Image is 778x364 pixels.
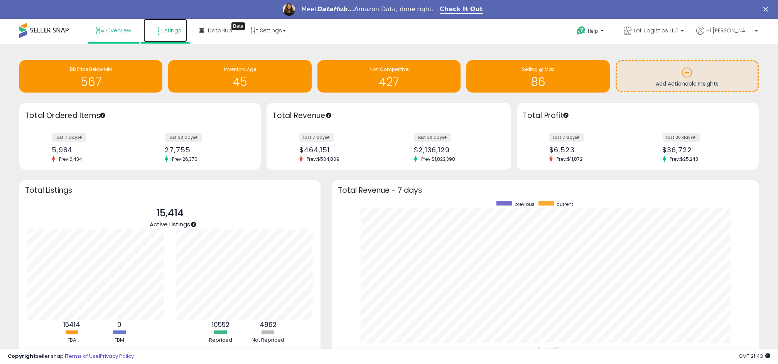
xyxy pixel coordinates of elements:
div: Tooltip anchor [190,221,197,228]
div: Tooltip anchor [562,112,569,119]
span: Prev: 26,370 [168,156,201,162]
h1: 427 [321,76,457,88]
strong: Copyright [8,352,36,360]
div: $464,151 [299,146,383,154]
div: Tooltip anchor [99,112,106,119]
span: Lofi Logistics LLC [634,27,678,34]
div: $2,136,129 [414,146,498,154]
i: Get Help [576,26,586,35]
a: Settings [245,19,292,42]
b: 4862 [260,320,277,329]
span: Overview [106,27,131,34]
a: BB Price Below Min 567 [19,60,162,93]
b: 10552 [212,320,230,329]
div: Close [763,7,771,12]
a: Add Actionable Insights [617,61,758,91]
a: Non Competitive 427 [317,60,461,93]
span: Active Listings [150,220,190,228]
a: Help [570,20,611,44]
div: FBM [96,337,142,344]
span: Help [588,28,598,34]
h1: 45 [172,76,307,88]
h1: 567 [23,76,159,88]
label: last 7 days [549,133,584,142]
img: Profile image for Georgie [283,3,295,16]
div: Tooltip anchor [325,112,332,119]
span: Prev: $1,823,398 [417,156,459,162]
span: Inventory Age [224,66,256,72]
div: Tooltip anchor [231,22,245,30]
a: Selling @ Max 86 [466,60,609,93]
h3: Total Listings [25,187,315,193]
div: FBA [49,337,95,344]
a: Check It Out [440,5,483,14]
label: last 30 days [663,133,700,142]
div: 5,984 [52,146,134,154]
div: Not Repriced [245,337,291,344]
span: 2025-09-15 21:43 GMT [739,352,770,360]
h3: Total Revenue [272,110,505,121]
div: seller snap | | [8,353,134,360]
span: Prev: $25,243 [666,156,702,162]
span: BB Price Below Min [70,66,112,72]
i: DataHub... [317,5,354,13]
a: Overview [91,19,137,42]
a: Lofi Logistics LLC [618,19,690,44]
div: Meet Amazon Data, done right. [301,5,434,13]
a: DataHub [194,19,238,42]
a: Inventory Age 45 [168,60,311,93]
a: Hi [PERSON_NAME] [696,27,758,44]
b: 0 [117,320,122,329]
span: Selling @ Max [522,66,554,72]
h3: Total Revenue - 7 days [338,187,753,193]
b: 15414 [63,320,80,329]
span: current [557,201,573,207]
span: Non Competitive [370,66,408,72]
div: $6,523 [549,146,632,154]
label: last 7 days [299,133,334,142]
span: Prev: $504,809 [303,156,343,162]
span: Prev: 6,434 [55,156,86,162]
a: Privacy Policy [100,352,134,360]
h3: Total Ordered Items [25,110,255,121]
div: $36,722 [663,146,745,154]
h1: 86 [470,76,606,88]
a: Listings [143,19,187,42]
span: Add Actionable Insights [656,80,719,88]
p: 15,414 [150,206,190,221]
span: previous [515,201,535,207]
span: Prev: $11,872 [553,156,586,162]
div: 27,755 [165,146,247,154]
label: last 7 days [52,133,86,142]
span: DataHub [208,27,232,34]
a: Terms of Use [66,352,99,360]
h3: Total Profit [523,110,753,121]
span: Hi [PERSON_NAME] [706,27,753,34]
div: Repriced [197,337,244,344]
label: last 30 days [414,133,451,142]
span: Listings [161,27,181,34]
label: last 30 days [165,133,202,142]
